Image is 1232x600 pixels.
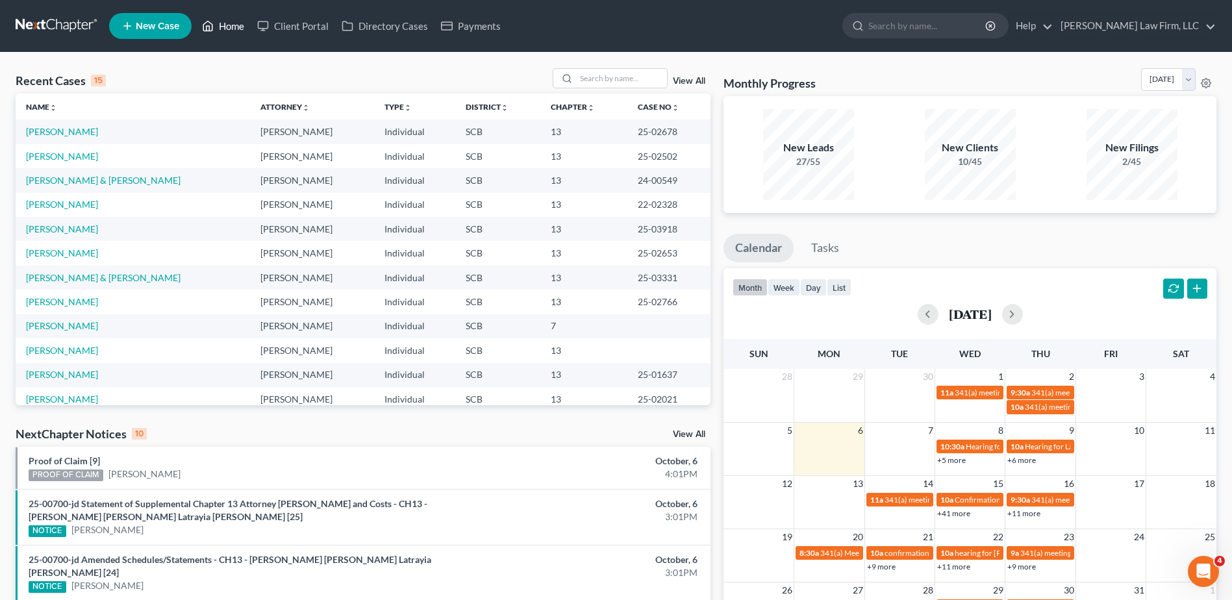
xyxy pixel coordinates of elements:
[251,14,335,38] a: Client Portal
[868,14,987,38] input: Search by name...
[29,525,66,537] div: NOTICE
[638,102,679,112] a: Case Nounfold_more
[781,582,794,598] span: 26
[26,199,98,210] a: [PERSON_NAME]
[540,168,627,192] td: 13
[455,193,540,217] td: SCB
[1020,548,1146,558] span: 341(a) meeting for [PERSON_NAME]
[29,469,103,481] div: PROOF OF CLAIM
[851,582,864,598] span: 27
[781,476,794,492] span: 12
[925,140,1016,155] div: New Clients
[250,241,374,265] td: [PERSON_NAME]
[1133,476,1146,492] span: 17
[1011,402,1024,412] span: 10a
[786,423,794,438] span: 5
[26,102,57,112] a: Nameunfold_more
[540,119,627,144] td: 13
[1007,562,1036,571] a: +9 more
[16,73,106,88] div: Recent Cases
[1062,582,1075,598] span: 30
[26,320,98,331] a: [PERSON_NAME]
[763,140,854,155] div: New Leads
[455,144,540,168] td: SCB
[992,476,1005,492] span: 15
[250,144,374,168] td: [PERSON_NAME]
[992,582,1005,598] span: 29
[374,193,456,217] td: Individual
[627,387,710,411] td: 25-02021
[540,338,627,362] td: 13
[768,279,800,296] button: week
[673,430,705,439] a: View All
[29,554,431,578] a: 25-00700-jd Amended Schedules/Statements - CH13 - [PERSON_NAME] [PERSON_NAME] Latrayia [PERSON_NA...
[1133,529,1146,545] span: 24
[540,144,627,168] td: 13
[949,307,992,321] h2: [DATE]
[927,423,935,438] span: 7
[540,266,627,290] td: 13
[1007,455,1036,465] a: +6 more
[1104,348,1118,359] span: Fri
[483,510,698,523] div: 3:01PM
[26,151,98,162] a: [PERSON_NAME]
[374,338,456,362] td: Individual
[384,102,412,112] a: Typeunfold_more
[1011,388,1030,397] span: 9:30a
[455,363,540,387] td: SCB
[997,369,1005,384] span: 1
[540,290,627,314] td: 13
[940,548,953,558] span: 10a
[1007,508,1040,518] a: +11 more
[1011,442,1024,451] span: 10a
[483,455,698,468] div: October, 6
[374,363,456,387] td: Individual
[1203,476,1216,492] span: 18
[250,217,374,241] td: [PERSON_NAME]
[250,338,374,362] td: [PERSON_NAME]
[1188,556,1219,587] iframe: Intercom live chat
[576,69,667,88] input: Search by name...
[885,495,1079,505] span: 341(a) meeting for [PERSON_NAME] & [PERSON_NAME]
[1009,14,1053,38] a: Help
[455,290,540,314] td: SCB
[1031,495,1157,505] span: 341(a) meeting for [PERSON_NAME]
[891,348,908,359] span: Tue
[955,495,1103,505] span: Confirmation Hearing for [PERSON_NAME]
[922,476,935,492] span: 14
[997,423,1005,438] span: 8
[250,290,374,314] td: [PERSON_NAME]
[551,102,595,112] a: Chapterunfold_more
[627,241,710,265] td: 25-02653
[374,314,456,338] td: Individual
[955,388,1080,397] span: 341(a) meeting for [PERSON_NAME]
[26,175,181,186] a: [PERSON_NAME] & [PERSON_NAME]
[851,476,864,492] span: 13
[723,234,794,262] a: Calendar
[800,279,827,296] button: day
[374,387,456,411] td: Individual
[1209,369,1216,384] span: 4
[937,455,966,465] a: +5 more
[867,562,896,571] a: +9 more
[250,193,374,217] td: [PERSON_NAME]
[763,155,854,168] div: 27/55
[1214,556,1225,566] span: 4
[71,523,144,536] a: [PERSON_NAME]
[885,548,1100,558] span: confirmation hearing for [PERSON_NAME] & [PERSON_NAME]
[940,495,953,505] span: 10a
[940,388,953,397] span: 11a
[540,387,627,411] td: 13
[672,104,679,112] i: unfold_more
[26,247,98,258] a: [PERSON_NAME]
[857,423,864,438] span: 6
[29,581,66,593] div: NOTICE
[940,442,964,451] span: 10:30a
[627,119,710,144] td: 25-02678
[302,104,310,112] i: unfold_more
[922,369,935,384] span: 30
[250,387,374,411] td: [PERSON_NAME]
[71,579,144,592] a: [PERSON_NAME]
[1025,442,1135,451] span: Hearing for La [PERSON_NAME]
[627,217,710,241] td: 25-03918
